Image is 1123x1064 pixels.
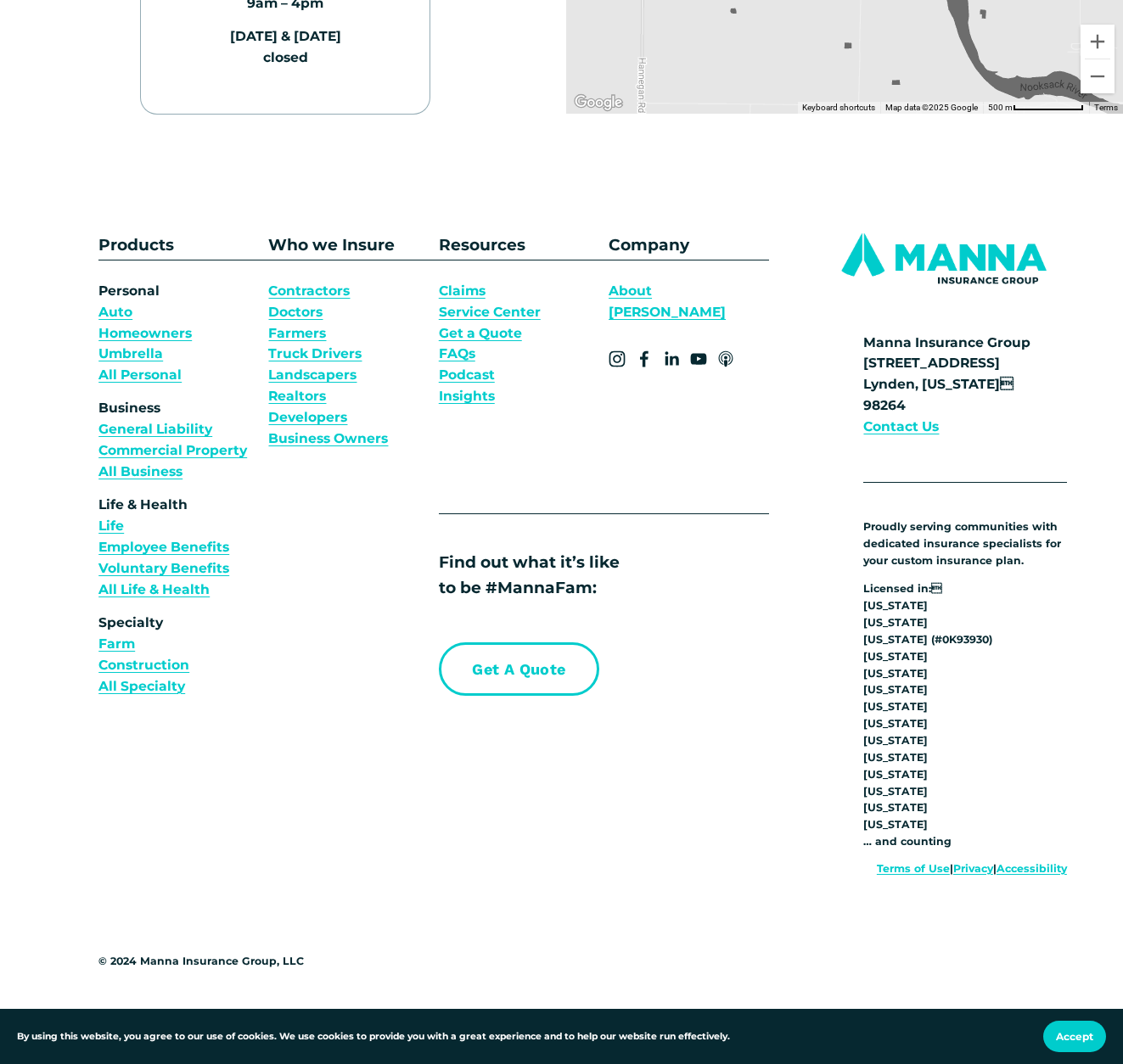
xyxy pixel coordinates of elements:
[268,428,388,450] a: Business Owners
[183,26,386,69] p: [DATE] & [DATE] closed
[439,281,486,302] a: Claims
[439,302,541,323] a: Service Center
[1081,59,1115,93] button: Zoom out
[439,642,599,695] a: Get a Quote
[609,281,769,323] a: About [PERSON_NAME]
[439,386,495,407] a: Insights
[802,102,875,114] button: Keyboard shortcuts
[268,281,362,429] a: ContractorsDoctorsFarmersTruck DriversLandscapersRealtorsDevelopers
[863,418,939,434] strong: Contact Us
[439,232,599,258] p: Resources
[98,281,259,387] p: Personal
[1056,1030,1093,1043] span: Accept
[1081,25,1115,59] button: Zoom in
[98,323,192,344] a: Homeowners
[98,580,210,601] a: All Life & Health
[98,344,163,365] a: Umbrella
[98,537,229,558] a: Employee Benefits
[1043,1021,1106,1052] button: Accept
[690,350,707,367] a: YouTube
[439,344,475,365] a: FAQs
[863,334,1030,414] strong: Manna Insurance Group [STREET_ADDRESS] Lynden, [US_STATE] 98264
[983,102,1089,114] button: Map Scale: 500 m per 80 pixels
[98,613,259,697] p: Specialty
[863,417,939,438] a: Contact Us
[98,676,185,697] a: All Specialty
[17,1029,730,1044] p: By using this website, you agree to our use of cookies. We use cookies to provide you with a grea...
[98,495,259,601] p: Life & Health
[98,302,132,323] a: Auto
[98,462,182,483] a: All Business
[609,350,626,367] a: Instagram
[268,232,429,258] p: Who we Insure
[570,92,626,114] a: Open this area in Google Maps (opens a new window)
[98,440,247,462] a: Commercial Property
[98,419,212,440] a: General Liability
[98,398,259,483] p: Business
[98,953,344,970] p: © 2024 Manna Insurance Group, LLC
[863,518,1066,569] p: Proudly serving communities with dedicated insurance specialists for your custom insurance plan.
[439,550,727,601] p: Find out what it’s like to be #MannaFam:
[717,350,734,367] a: Apple Podcasts
[609,232,769,258] p: Company
[821,860,1066,877] p: | |
[988,103,1013,112] span: 500 m
[997,860,1067,877] a: Accessibility
[98,232,216,258] p: Products
[98,516,124,537] a: Life
[636,350,653,367] a: Facebook
[98,558,229,580] a: Voluntary Benefits
[98,634,135,655] a: Farm
[1094,103,1118,112] a: Terms
[439,365,495,386] a: Podcast
[953,860,993,877] a: Privacy
[885,103,978,112] span: Map data ©2025 Google
[98,365,182,386] a: All Personal
[942,633,992,646] strong: 0K93930)
[570,92,626,114] img: Google
[98,655,189,676] a: Construction
[877,860,950,877] a: Terms of Use
[439,323,522,344] a: Get a Quote
[663,350,680,367] a: LinkedIn
[863,580,1066,850] p: Licensed in: [US_STATE] [US_STATE] [US_STATE] (# [US_STATE] [US_STATE] [US_STATE] [US_STATE] [US...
